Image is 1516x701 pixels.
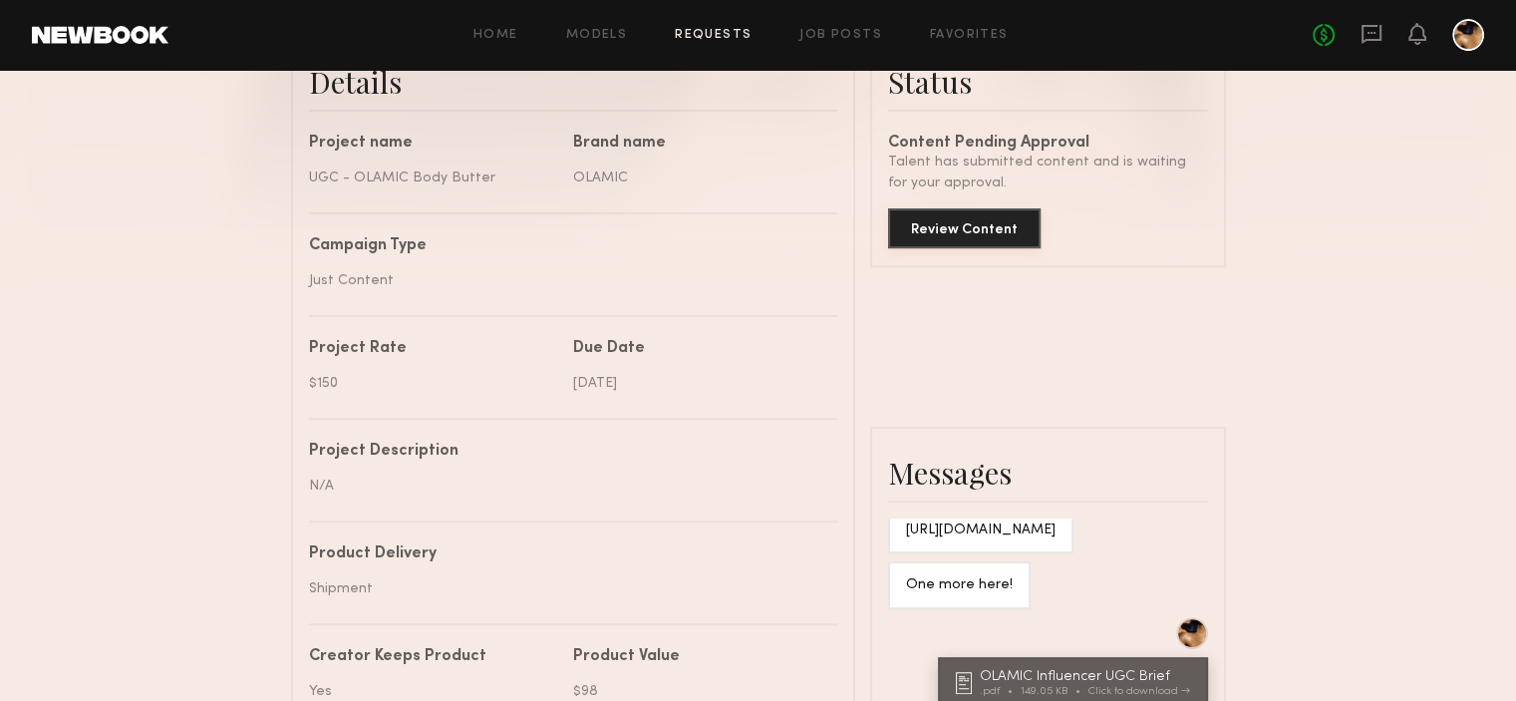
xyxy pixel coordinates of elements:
[309,136,558,152] div: Project name
[930,29,1009,42] a: Favorites
[888,62,1208,102] div: Status
[573,136,822,152] div: Brand name
[309,62,837,102] div: Details
[906,574,1013,597] div: One more here!
[309,649,558,665] div: Creator Keeps Product
[980,670,1196,684] div: OLAMIC Influencer UGC Brief
[799,29,882,42] a: Job Posts
[675,29,752,42] a: Requests
[980,686,1021,697] div: .pdf
[309,444,822,460] div: Project Description
[888,136,1208,152] div: Content Pending Approval
[309,238,822,254] div: Campaign Type
[309,168,558,188] div: UGC - OLAMIC Body Butter
[573,373,822,394] div: [DATE]
[1021,686,1088,697] div: 149.05 KB
[309,546,822,562] div: Product Delivery
[473,29,518,42] a: Home
[888,152,1208,193] div: Talent has submitted content and is waiting for your approval.
[573,341,822,357] div: Due Date
[956,670,1196,697] a: OLAMIC Influencer UGC Brief.pdf149.05 KBClick to download
[906,520,1056,542] div: [URL][DOMAIN_NAME]
[1088,686,1190,697] div: Click to download
[573,168,822,188] div: OLAMIC
[573,649,822,665] div: Product Value
[309,373,558,394] div: $150
[309,270,822,291] div: Just Content
[309,578,822,599] div: Shipment
[566,29,627,42] a: Models
[309,341,558,357] div: Project Rate
[888,453,1208,493] div: Messages
[309,476,822,497] div: N/A
[888,208,1041,248] button: Review Content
